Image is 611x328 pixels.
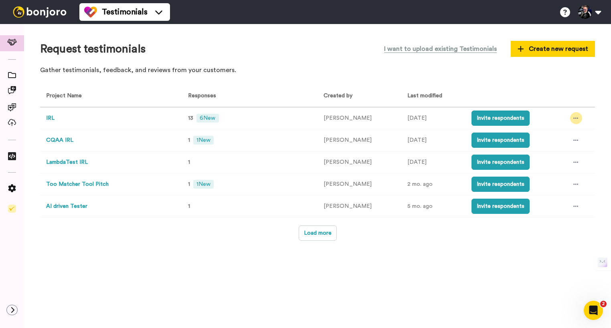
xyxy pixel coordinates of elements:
button: Invite respondents [471,177,530,192]
th: Project Name [40,85,179,107]
button: I want to upload existing Testimonials [378,40,503,58]
span: 1 [188,137,190,143]
span: I want to upload existing Testimonials [384,44,497,54]
button: LambdaTest IRL [46,158,88,167]
td: [PERSON_NAME] [318,151,401,173]
h1: Request testimonials [40,43,146,55]
span: 6 New [196,114,219,123]
button: CQAA IRL [46,136,73,145]
button: Load more [299,225,337,241]
span: 2 [600,301,607,307]
iframe: Intercom live chat [584,301,603,320]
span: 1 [188,181,190,187]
button: Create new request [511,41,595,57]
button: Invite respondents [471,111,530,126]
td: 5 mo. ago [401,195,466,217]
td: [DATE] [401,129,466,151]
span: Responses [185,93,216,99]
span: 1 New [193,180,214,189]
td: [PERSON_NAME] [318,173,401,195]
button: Invite respondents [471,155,530,170]
span: Testimonials [102,6,148,18]
span: 1 [188,159,190,165]
button: Invite respondents [471,133,530,148]
button: IRL [46,114,55,123]
button: AI driven Tester [46,202,87,211]
th: Created by [318,85,401,107]
td: 2 mo. ago [401,173,466,195]
p: Gather testimonials, feedback, and reviews from your customers. [40,66,595,75]
td: [DATE] [401,151,466,173]
th: Last modified [401,85,466,107]
td: [PERSON_NAME] [318,129,401,151]
img: Checklist.svg [8,205,16,213]
td: [PERSON_NAME] [318,195,401,217]
button: Invite respondents [471,199,530,214]
img: tm-color.svg [84,6,97,18]
button: Too Matcher Tool Pitch [46,180,109,189]
span: 1 New [193,136,214,145]
img: bj-logo-header-white.svg [10,6,70,18]
span: 13 [188,115,193,121]
span: 1 [188,203,190,209]
span: Create new request [518,44,588,54]
td: [DATE] [401,107,466,129]
td: [PERSON_NAME] [318,107,401,129]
